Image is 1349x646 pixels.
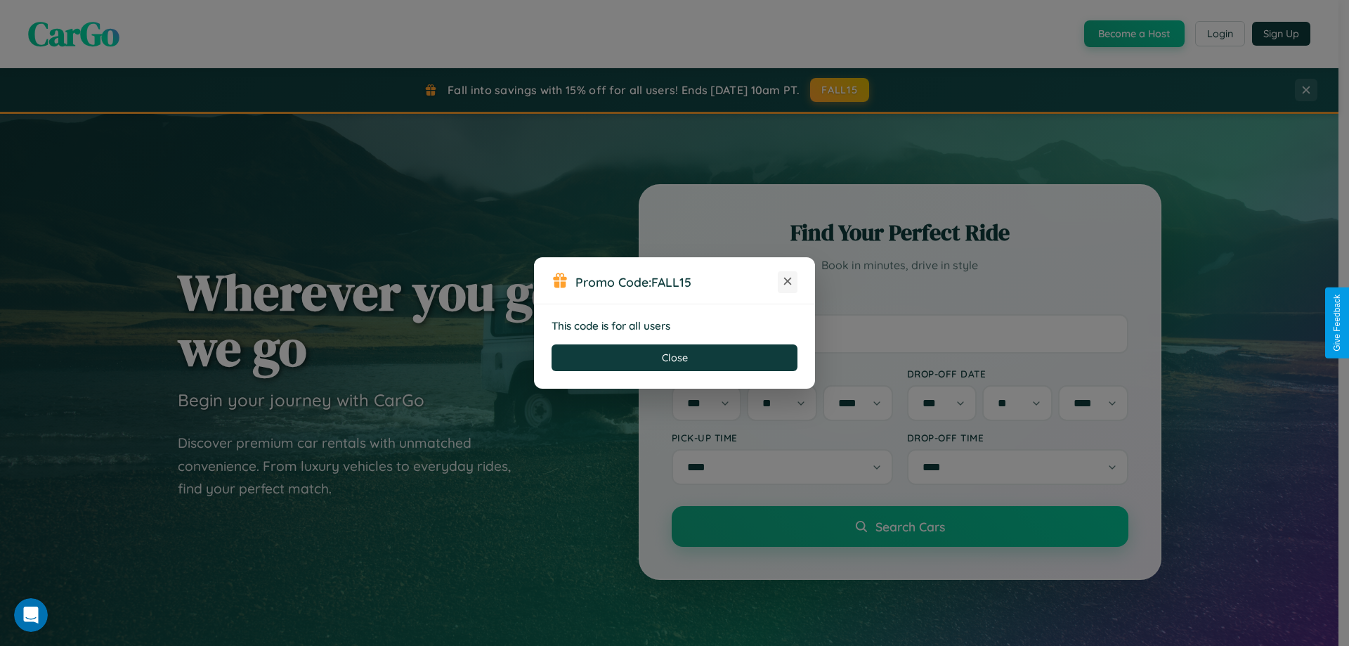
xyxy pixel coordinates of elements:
button: Close [552,344,797,371]
h3: Promo Code: [575,274,778,290]
iframe: Intercom live chat [14,598,48,632]
b: FALL15 [651,274,691,290]
strong: This code is for all users [552,319,670,332]
div: Give Feedback [1332,295,1342,351]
